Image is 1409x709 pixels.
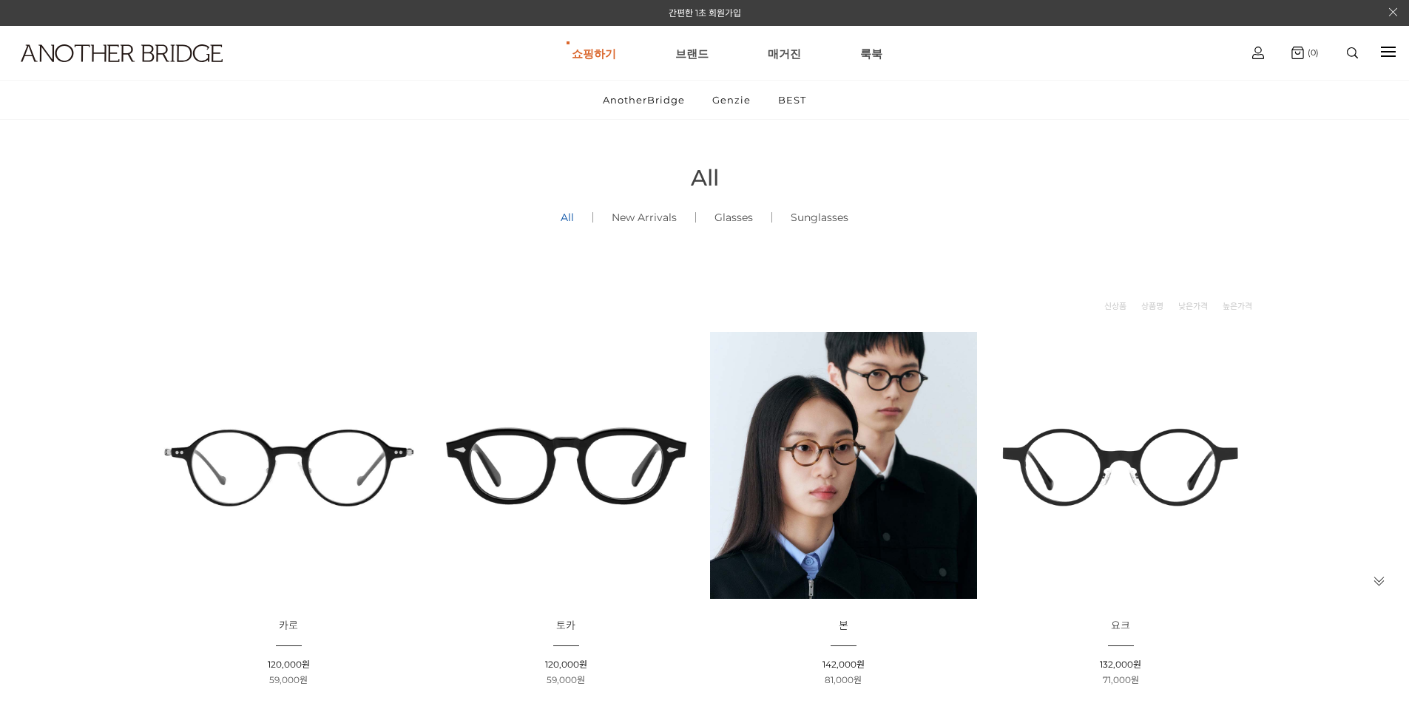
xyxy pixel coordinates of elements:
[269,674,308,685] span: 59,000원
[590,81,697,119] a: AnotherBridge
[1252,47,1264,59] img: cart
[1178,299,1208,313] a: 낮은가격
[433,332,700,599] img: 토카 아세테이트 뿔테 안경 이미지
[1100,659,1141,670] span: 132,000원
[1111,619,1130,632] span: 요크
[675,27,709,80] a: 브랜드
[669,7,741,18] a: 간편한 1초 회원가입
[593,192,695,242] a: New Arrivals
[768,27,801,80] a: 매거진
[825,674,862,685] span: 81,000원
[279,619,298,632] span: 카로
[556,620,575,631] a: 토카
[772,192,867,242] a: Sunglasses
[860,27,882,80] a: 룩북
[7,44,219,98] a: logo
[1291,47,1304,59] img: cart
[691,164,719,191] span: All
[556,619,575,632] span: 토카
[21,44,223,62] img: logo
[700,81,763,119] a: Genzie
[1103,674,1139,685] span: 71,000원
[545,659,587,670] span: 120,000원
[1141,299,1163,313] a: 상품명
[766,81,819,119] a: BEST
[987,332,1254,599] img: 요크 글라스 - 트렌디한 디자인의 유니크한 안경 이미지
[1104,299,1126,313] a: 신상품
[822,659,865,670] span: 142,000원
[279,620,298,631] a: 카로
[542,192,592,242] a: All
[1291,47,1319,59] a: (0)
[839,620,848,631] a: 본
[1111,620,1130,631] a: 요크
[696,192,771,242] a: Glasses
[1347,47,1358,58] img: search
[839,619,848,632] span: 본
[547,674,585,685] span: 59,000원
[710,332,977,599] img: 본 - 동그란 렌즈로 돋보이는 아세테이트 안경 이미지
[268,659,310,670] span: 120,000원
[1304,47,1319,58] span: (0)
[572,27,616,80] a: 쇼핑하기
[155,332,422,599] img: 카로 - 감각적인 디자인의 패션 아이템 이미지
[1223,299,1252,313] a: 높은가격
